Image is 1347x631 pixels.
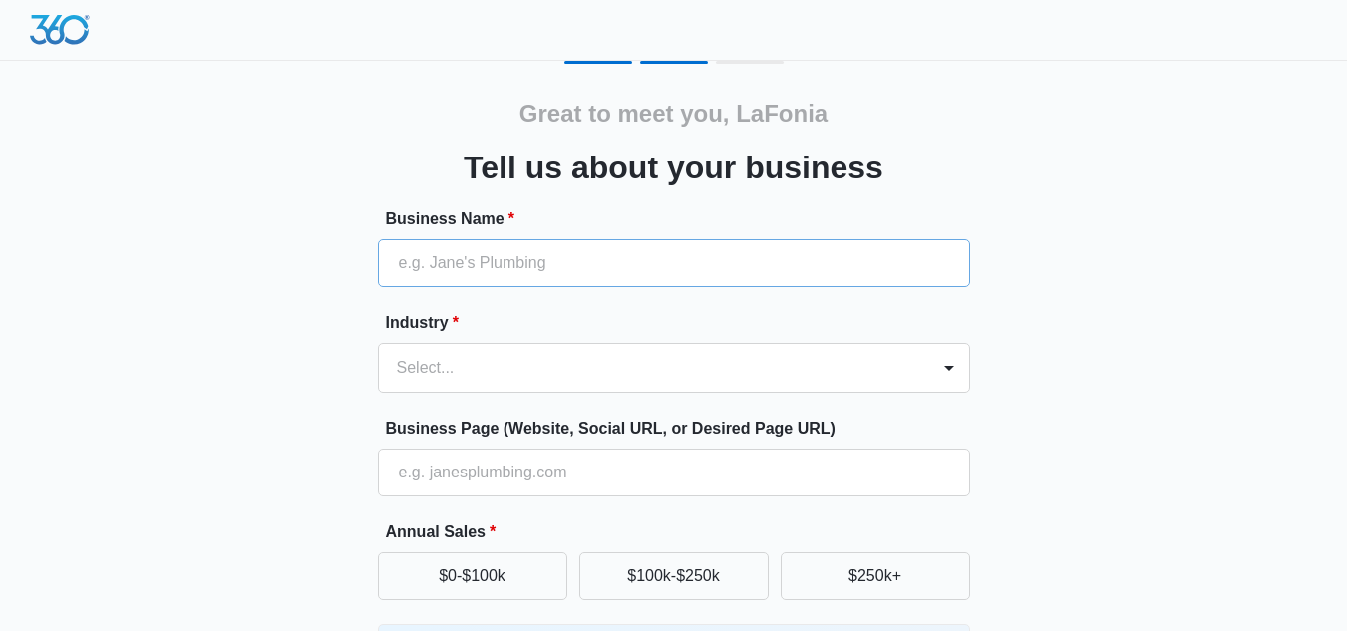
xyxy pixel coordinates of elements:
button: $0-$100k [378,552,567,600]
label: Business Name [386,207,978,231]
label: Annual Sales [386,520,978,544]
h2: Great to meet you, LaFonia [519,96,828,132]
h3: Tell us about your business [464,144,883,191]
label: Industry [386,311,978,335]
button: $250k+ [781,552,970,600]
input: e.g. janesplumbing.com [378,449,970,496]
input: e.g. Jane's Plumbing [378,239,970,287]
button: $100k-$250k [579,552,769,600]
label: Business Page (Website, Social URL, or Desired Page URL) [386,417,978,441]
